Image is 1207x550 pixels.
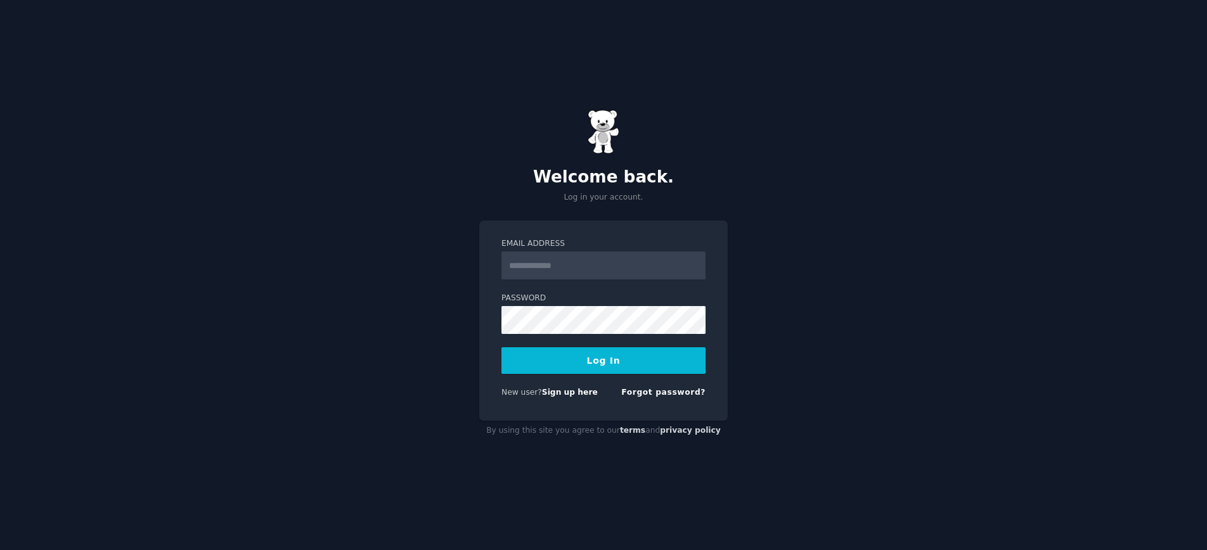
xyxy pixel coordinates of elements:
button: Log In [501,347,706,374]
p: Log in your account. [479,192,728,203]
img: Gummy Bear [588,110,619,154]
div: By using this site you agree to our and [479,421,728,441]
a: Forgot password? [621,388,706,397]
a: Sign up here [542,388,598,397]
label: Email Address [501,238,706,250]
a: terms [620,426,645,435]
label: Password [501,293,706,304]
h2: Welcome back. [479,167,728,188]
a: privacy policy [660,426,721,435]
span: New user? [501,388,542,397]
